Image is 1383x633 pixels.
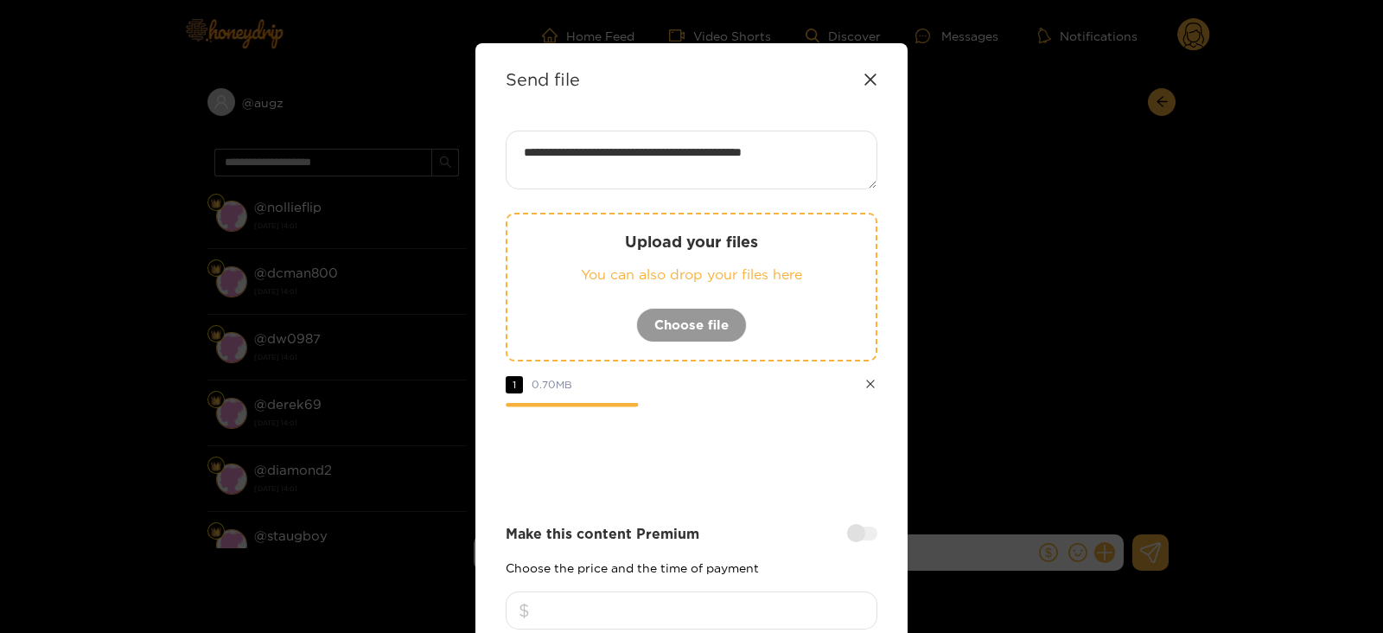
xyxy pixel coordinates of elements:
strong: Make this content Premium [506,524,699,544]
p: Choose the price and the time of payment [506,561,877,574]
span: 0.70 MB [532,379,572,390]
span: 1 [506,376,523,393]
button: Choose file [636,308,747,342]
strong: Send file [506,69,580,89]
p: Upload your files [542,232,841,252]
p: You can also drop your files here [542,265,841,285]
